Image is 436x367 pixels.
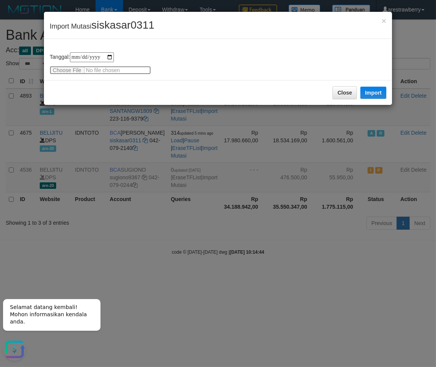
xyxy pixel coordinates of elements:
[382,17,386,25] button: Close
[3,46,26,69] button: Open LiveChat chat widget
[91,19,154,31] span: siskasar0311
[382,16,386,25] span: ×
[360,87,386,99] button: Import
[50,23,154,30] span: Import Mutasi
[332,86,357,99] button: Close
[10,12,87,32] span: Selamat datang kembali! Mohon informasikan kendala anda.
[50,52,386,74] div: Tanggal:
